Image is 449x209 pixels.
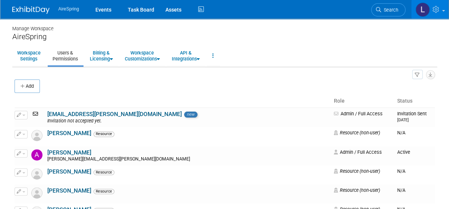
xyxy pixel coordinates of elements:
[85,47,118,65] a: Billing &Licensing
[12,19,437,32] div: Manage Workspace
[47,130,91,137] a: [PERSON_NAME]
[94,189,114,194] span: Resource
[31,187,42,199] img: Resource
[397,149,410,155] span: Active
[415,3,430,17] img: Lisa Chow
[397,130,405,135] span: N/A
[334,187,380,193] span: Resource (non-user)
[381,7,398,13] span: Search
[47,168,91,175] a: [PERSON_NAME]
[371,3,405,16] a: Search
[12,47,45,65] a: WorkspaceSettings
[31,168,42,180] img: Resource
[47,187,91,194] a: [PERSON_NAME]
[334,168,380,174] span: Resource (non-user)
[15,79,40,93] button: Add
[47,149,91,156] a: [PERSON_NAME]
[94,170,114,175] span: Resource
[48,47,83,65] a: Users &Permissions
[59,6,79,12] span: AireSpring
[167,47,205,65] a: API &Integrations
[394,95,434,107] th: Status
[397,111,426,122] span: Invitation Sent
[31,149,42,160] img: Angie Handal
[47,118,329,124] div: Invitation not accepted yet.
[120,47,165,65] a: WorkspaceCustomizations
[331,95,394,107] th: Role
[334,130,380,135] span: Resource (non-user)
[47,111,182,118] a: [EMAIL_ADDRESS][PERSON_NAME][DOMAIN_NAME]
[397,118,408,122] small: [DATE]
[397,187,405,193] span: N/A
[31,130,42,141] img: Resource
[397,168,405,174] span: N/A
[334,111,383,116] span: Admin / Full Access
[94,131,114,137] span: Resource
[12,32,437,41] div: AireSpring
[12,6,50,14] img: ExhibitDay
[47,156,329,162] div: [PERSON_NAME][EMAIL_ADDRESS][PERSON_NAME][DOMAIN_NAME]
[334,149,382,155] span: Admin / Full Access
[184,112,197,118] span: new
